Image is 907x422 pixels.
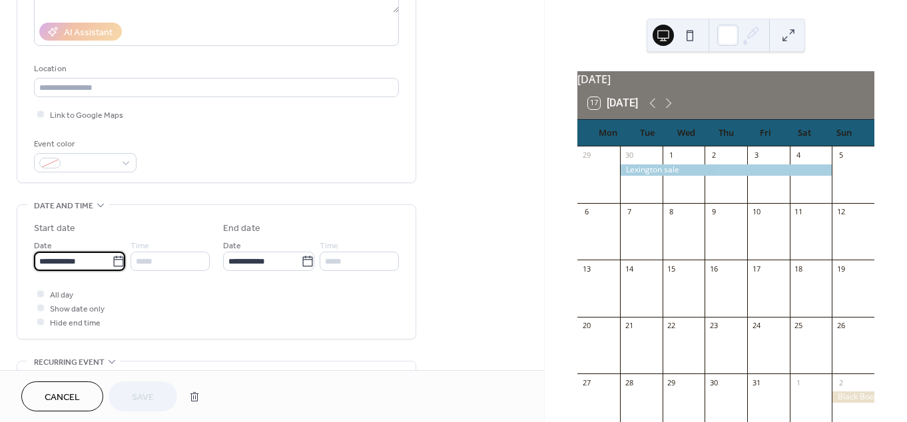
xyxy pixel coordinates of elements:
[581,377,591,387] div: 27
[794,377,804,387] div: 1
[667,264,677,274] div: 15
[709,207,719,217] div: 9
[223,239,241,253] span: Date
[709,377,719,387] div: 30
[836,150,846,160] div: 5
[45,391,80,405] span: Cancel
[836,377,846,387] div: 2
[588,120,627,146] div: Mon
[794,150,804,160] div: 4
[832,391,874,403] div: Black Book Sale
[624,377,634,387] div: 28
[50,302,105,316] span: Show date only
[707,120,746,146] div: Thu
[751,150,761,160] div: 3
[34,62,396,76] div: Location
[581,264,591,274] div: 13
[709,150,719,160] div: 2
[581,321,591,331] div: 20
[794,264,804,274] div: 18
[577,71,874,87] div: [DATE]
[667,377,677,387] div: 29
[824,120,864,146] div: Sun
[836,207,846,217] div: 12
[581,207,591,217] div: 6
[751,264,761,274] div: 17
[21,381,103,411] button: Cancel
[794,207,804,217] div: 11
[627,120,667,146] div: Tue
[751,207,761,217] div: 10
[667,321,677,331] div: 22
[34,239,52,253] span: Date
[785,120,824,146] div: Sat
[50,316,101,330] span: Hide end time
[583,94,643,112] button: 17[DATE]
[667,207,677,217] div: 8
[624,264,634,274] div: 14
[667,120,706,146] div: Wed
[34,137,134,151] div: Event color
[624,150,634,160] div: 30
[50,288,73,302] span: All day
[709,264,719,274] div: 16
[751,377,761,387] div: 31
[620,164,832,176] div: Lexington sale
[751,321,761,331] div: 24
[131,239,149,253] span: Time
[836,321,846,331] div: 26
[624,207,634,217] div: 7
[320,239,338,253] span: Time
[34,355,105,369] span: Recurring event
[34,199,93,213] span: Date and time
[794,321,804,331] div: 25
[709,321,719,331] div: 23
[50,108,123,122] span: Link to Google Maps
[667,150,677,160] div: 1
[624,321,634,331] div: 21
[223,222,260,236] div: End date
[581,150,591,160] div: 29
[34,222,75,236] div: Start date
[746,120,785,146] div: Fri
[836,264,846,274] div: 19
